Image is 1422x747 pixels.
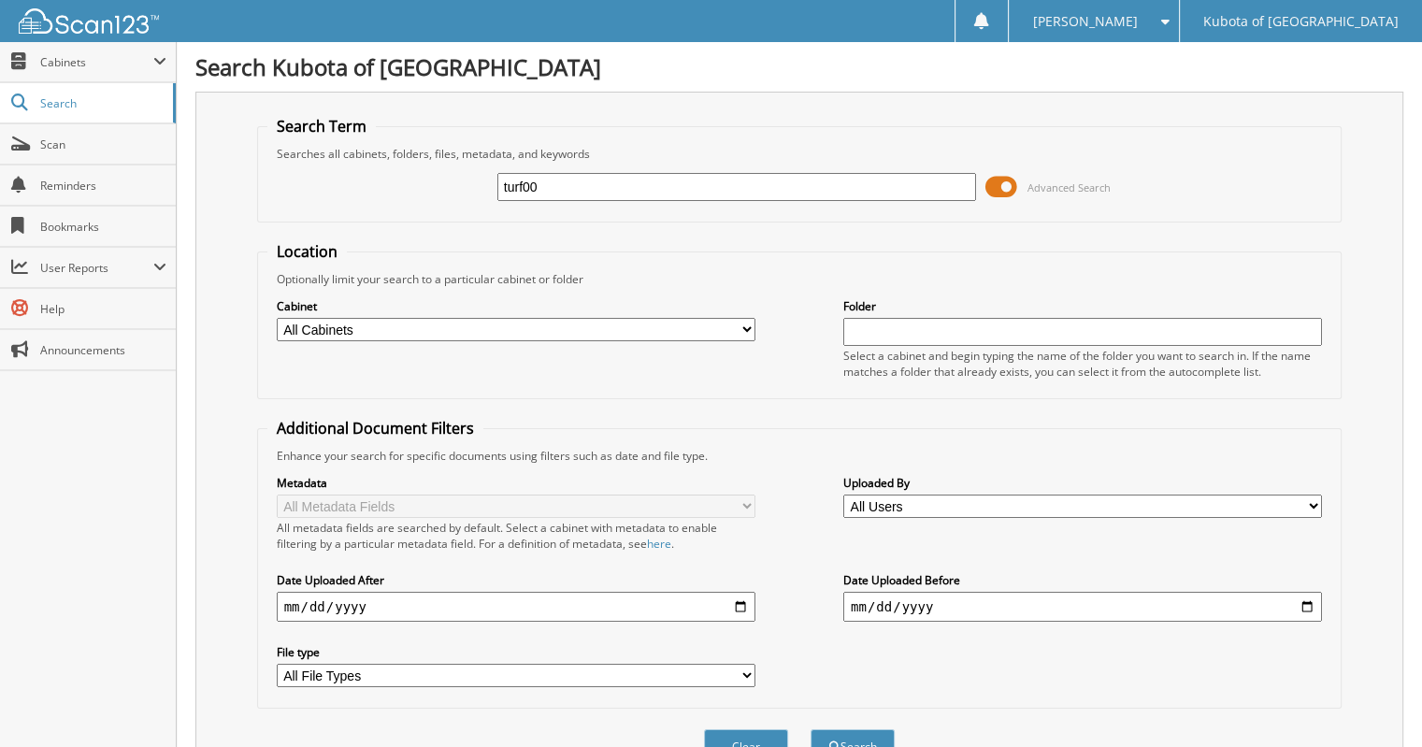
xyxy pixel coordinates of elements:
div: Enhance your search for specific documents using filters such as date and file type. [267,448,1332,464]
label: Date Uploaded Before [843,572,1322,588]
div: Select a cabinet and begin typing the name of the folder you want to search in. If the name match... [843,348,1322,380]
a: here [647,536,671,552]
span: User Reports [40,260,153,276]
span: Help [40,301,166,317]
span: Reminders [40,178,166,194]
label: File type [277,644,755,660]
div: Optionally limit your search to a particular cabinet or folder [267,271,1332,287]
span: Kubota of [GEOGRAPHIC_DATA] [1203,16,1399,27]
span: Scan [40,136,166,152]
img: scan123-logo-white.svg [19,8,159,34]
h1: Search Kubota of [GEOGRAPHIC_DATA] [195,51,1403,82]
input: end [843,592,1322,622]
label: Cabinet [277,298,755,314]
span: Announcements [40,342,166,358]
label: Uploaded By [843,475,1322,491]
div: Searches all cabinets, folders, files, metadata, and keywords [267,146,1332,162]
div: All metadata fields are searched by default. Select a cabinet with metadata to enable filtering b... [277,520,755,552]
label: Folder [843,298,1322,314]
span: Bookmarks [40,219,166,235]
label: Date Uploaded After [277,572,755,588]
span: [PERSON_NAME] [1032,16,1137,27]
legend: Location [267,241,347,262]
iframe: Chat Widget [1329,657,1422,747]
input: start [277,592,755,622]
span: Cabinets [40,54,153,70]
span: Search [40,95,164,111]
label: Metadata [277,475,755,491]
legend: Additional Document Filters [267,418,483,438]
legend: Search Term [267,116,376,136]
span: Advanced Search [1027,180,1111,194]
